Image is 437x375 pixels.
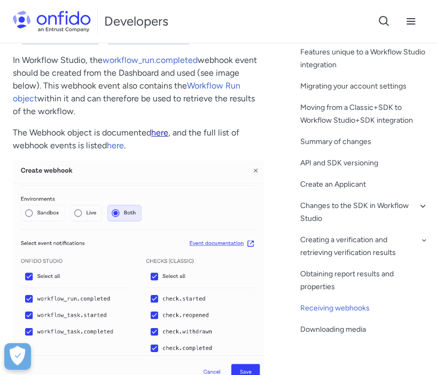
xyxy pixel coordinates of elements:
[13,81,240,103] a: Workflow Run object
[300,200,428,225] a: Changes to the SDK in Workflow Studio
[4,343,31,370] div: Préférences de cookies
[13,126,264,152] p: The Webhook object is documented , and the full list of webhook events is listed .
[104,13,168,30] h1: Developers
[13,11,91,32] img: Onfido Logo
[300,157,428,170] a: API and SDK versioning
[107,33,190,44] code: report.completed
[300,80,428,93] a: Migrating your account settings
[107,140,124,150] a: here
[300,268,428,293] a: Obtaining report results and properties
[371,8,397,35] button: Open search button
[300,302,428,315] a: Receiving webhooks
[300,178,428,191] a: Create an Applicant
[4,343,31,370] button: Ouvrir le centre de préférences
[300,323,428,336] a: Downloading media
[300,234,428,259] a: Creating a verification and retrieving verification results
[13,54,264,118] p: In Workflow Studio, the webhook event should be created from the Dashboard and used (see image be...
[300,46,428,71] a: Features unique to a Workflow Studio integration
[103,55,198,65] a: workflow_run.completed
[397,8,424,35] button: Open navigation menu button
[404,15,417,28] svg: Open navigation menu button
[300,135,428,148] a: Summary of changes
[378,15,391,28] svg: Open search button
[300,101,428,127] a: Moving from a Classic+SDK to Workflow Studio+SDK integration
[21,33,99,44] code: check.completed
[151,127,168,138] a: here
